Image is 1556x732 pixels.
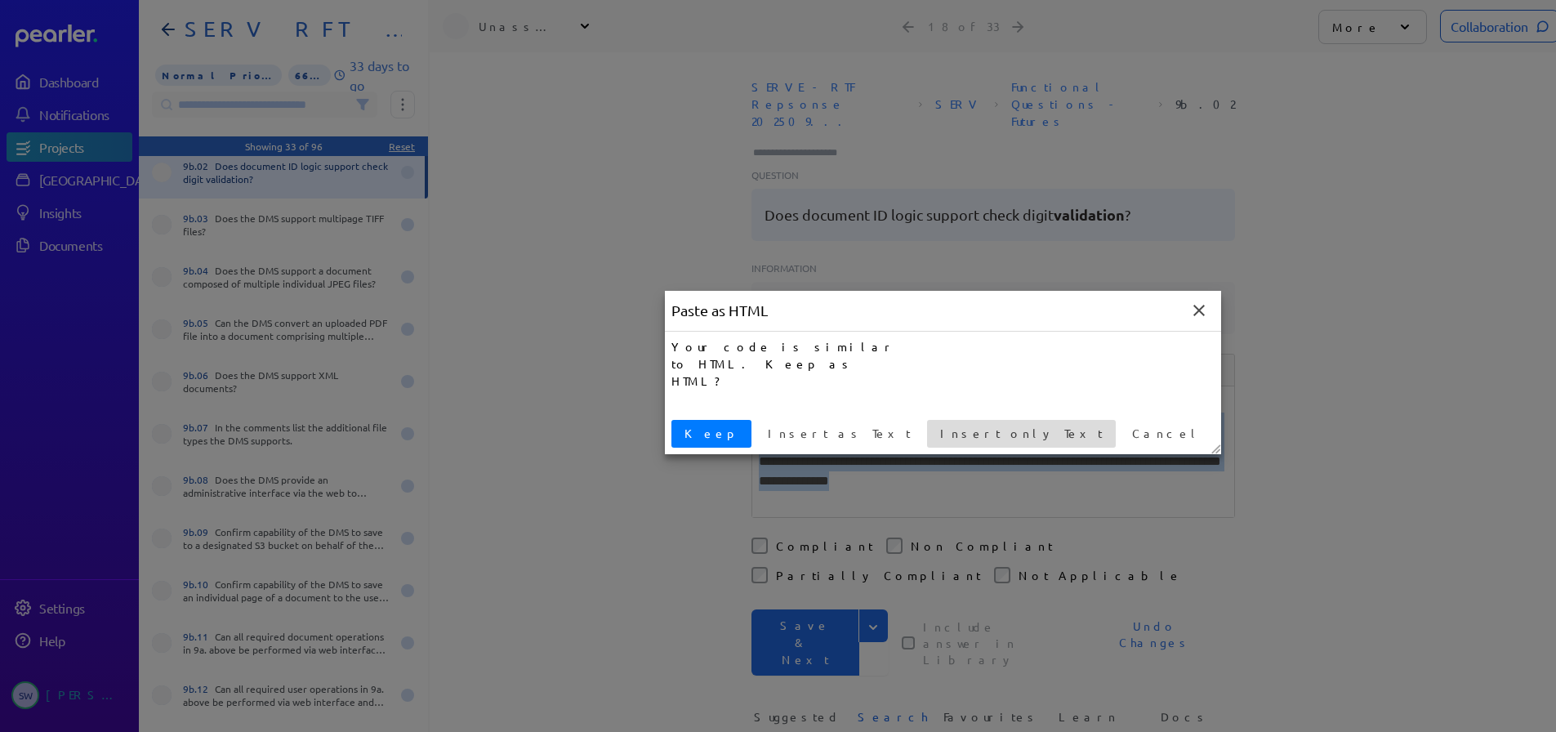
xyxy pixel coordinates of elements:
[761,425,917,442] span: Insert as Text
[671,420,751,448] button: Keep
[927,420,1116,448] button: Insert only Text
[934,425,1109,442] span: Insert only Text
[1119,420,1215,448] button: Cancel
[665,291,774,331] div: Paste as HTML
[671,338,903,390] div: Your code is similar to HTML. Keep as HTML?
[678,425,745,442] span: Keep
[1126,425,1208,442] span: Cancel
[755,420,924,448] button: Insert as Text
